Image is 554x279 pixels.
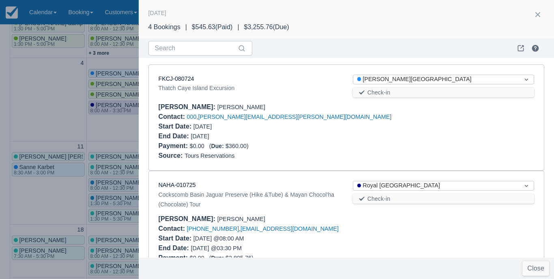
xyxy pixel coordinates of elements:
[522,261,549,276] button: Close
[159,123,193,130] div: Start Date :
[209,143,249,149] span: ( $360.00 )
[159,75,194,82] a: FKCJ-080724
[159,235,193,242] div: Start Date :
[159,234,340,243] div: [DATE] @ 08:00 AM
[159,102,535,112] div: [PERSON_NAME]
[353,194,534,204] button: Check-in
[155,41,236,56] input: Search
[159,112,535,122] div: ,
[187,114,197,120] a: 000
[159,152,185,159] div: Source :
[353,88,534,97] button: Check-in
[180,22,192,32] div: |
[159,243,340,253] div: [DATE] @ 03:30 PM
[159,224,535,234] div: ,
[187,225,239,232] a: [PHONE_NUMBER]
[522,75,530,84] span: Dropdown icon
[159,254,190,261] div: Payment :
[240,225,339,232] a: [EMAIL_ADDRESS][DOMAIN_NAME]
[232,22,244,32] div: |
[357,75,515,84] div: [PERSON_NAME][GEOGRAPHIC_DATA]
[159,225,187,232] div: Contact :
[159,113,187,120] div: Contact :
[211,255,225,261] div: Due:
[159,142,190,149] div: Payment :
[159,131,340,141] div: [DATE]
[198,114,391,120] a: [PERSON_NAME][EMAIL_ADDRESS][PERSON_NAME][DOMAIN_NAME]
[159,245,191,251] div: End Date :
[211,143,225,149] div: Due:
[209,255,253,261] span: ( $2,895.76 )
[148,8,167,18] div: [DATE]
[159,253,535,263] div: $0.00
[159,214,535,224] div: [PERSON_NAME]
[159,103,217,110] div: [PERSON_NAME] :
[192,22,233,32] div: $545.63 ( Paid )
[159,133,191,139] div: End Date :
[148,22,180,32] div: 4 Bookings
[159,182,196,188] a: NAHA-010725
[159,83,340,93] div: Thatch Caye Island Excursion
[244,22,289,32] div: $3,255.76 ( Due )
[159,122,340,131] div: [DATE]
[159,151,535,161] div: Tours Reservations
[159,215,217,222] div: [PERSON_NAME] :
[522,182,530,190] span: Dropdown icon
[159,190,340,209] div: Cockscomb Basin Jaguar Preserve (Hike &Tube) & Mayan Chocol'ha (Chocolate) Tour
[357,181,515,190] div: Royal [GEOGRAPHIC_DATA]
[159,141,535,151] div: $0.00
